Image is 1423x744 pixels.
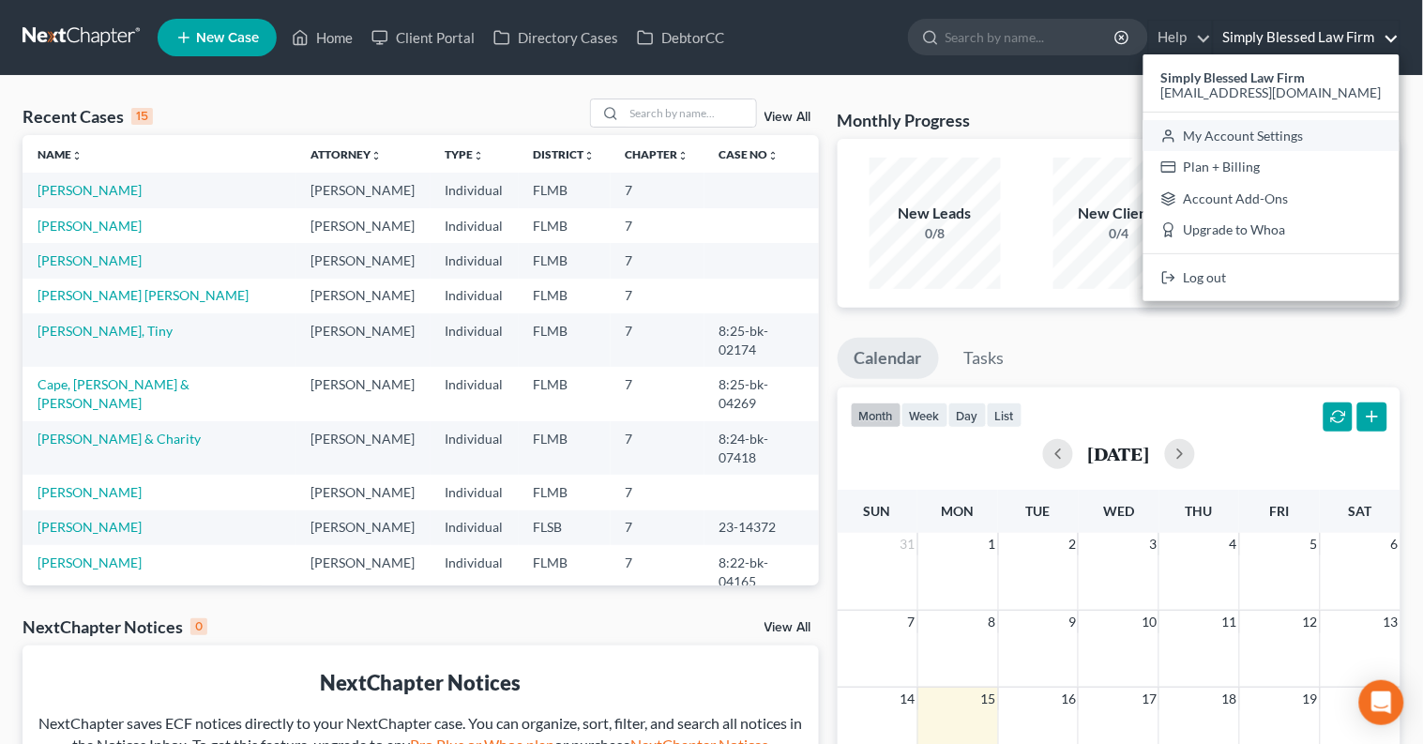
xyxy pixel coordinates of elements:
span: 31 [899,533,917,555]
a: Upgrade to Whoa [1143,215,1400,247]
div: 0/8 [870,224,1001,243]
td: FLMB [519,367,611,420]
button: week [901,402,948,428]
td: [PERSON_NAME] [296,208,431,243]
span: 2 [1067,533,1078,555]
td: 7 [611,279,704,313]
a: Simply Blessed Law Firm [1214,21,1400,54]
td: Individual [431,208,519,243]
span: Tue [1026,503,1051,519]
a: Calendar [838,338,939,379]
i: unfold_more [768,150,780,161]
div: New Leads [870,203,1001,224]
span: 9 [1067,611,1078,633]
button: month [851,402,901,428]
span: 15 [979,688,998,710]
span: 19 [1301,688,1320,710]
span: 4 [1228,533,1239,555]
a: View All [764,621,811,634]
a: Client Portal [362,21,484,54]
td: FLMB [519,243,611,278]
td: 23-14372 [704,510,819,545]
a: [PERSON_NAME] [PERSON_NAME] [38,287,249,303]
a: Chapterunfold_more [626,147,689,161]
div: Open Intercom Messenger [1359,680,1404,725]
td: 8:22-bk-04165 [704,545,819,599]
span: 7 [906,611,917,633]
td: Individual [431,545,519,599]
a: Nameunfold_more [38,147,83,161]
h2: [DATE] [1088,444,1150,463]
td: FLMB [519,208,611,243]
i: unfold_more [71,150,83,161]
a: [PERSON_NAME] & Charity [38,431,201,447]
span: 17 [1140,688,1158,710]
a: Cape, [PERSON_NAME] & [PERSON_NAME] [38,376,189,411]
td: [PERSON_NAME] [296,243,431,278]
td: [PERSON_NAME] [296,421,431,475]
td: 8:24-bk-07418 [704,421,819,475]
span: 6 [1389,533,1400,555]
td: [PERSON_NAME] [296,545,431,599]
td: FLMB [519,545,611,599]
i: unfold_more [474,150,485,161]
a: [PERSON_NAME] [38,252,142,268]
strong: Simply Blessed Law Firm [1161,69,1306,85]
input: Search by name... [625,99,756,127]
div: Recent Cases [23,105,153,128]
td: Individual [431,510,519,545]
input: Search by name... [946,20,1117,54]
a: Account Add-Ons [1143,183,1400,215]
span: 16 [1059,688,1078,710]
span: 8 [987,611,998,633]
td: 8:25-bk-04269 [704,367,819,420]
td: [PERSON_NAME] [296,510,431,545]
span: New Case [196,31,259,45]
span: Wed [1103,503,1134,519]
div: Simply Blessed Law Firm [1143,54,1400,301]
span: 1 [987,533,998,555]
a: [PERSON_NAME] [38,218,142,234]
td: Individual [431,313,519,367]
a: Districtunfold_more [534,147,596,161]
td: Individual [431,367,519,420]
td: FLMB [519,279,611,313]
td: [PERSON_NAME] [296,313,431,367]
div: 0 [190,618,207,635]
a: [PERSON_NAME] [38,182,142,198]
div: New Clients [1053,203,1185,224]
a: Typeunfold_more [446,147,485,161]
a: [PERSON_NAME] [38,554,142,570]
i: unfold_more [584,150,596,161]
td: Individual [431,173,519,207]
td: 7 [611,545,704,599]
span: 14 [899,688,917,710]
td: FLMB [519,313,611,367]
a: [PERSON_NAME] [38,519,142,535]
td: FLMB [519,173,611,207]
h3: Monthly Progress [838,109,971,131]
td: 7 [611,313,704,367]
td: [PERSON_NAME] [296,475,431,509]
td: 7 [611,510,704,545]
td: FLSB [519,510,611,545]
td: [PERSON_NAME] [296,279,431,313]
td: 7 [611,475,704,509]
span: Thu [1186,503,1213,519]
td: Individual [431,279,519,313]
button: day [948,402,987,428]
span: 5 [1309,533,1320,555]
span: Sun [864,503,891,519]
a: Help [1149,21,1212,54]
td: 7 [611,243,704,278]
a: Tasks [947,338,1022,379]
a: Plan + Billing [1143,151,1400,183]
span: Fri [1270,503,1290,519]
span: [EMAIL_ADDRESS][DOMAIN_NAME] [1161,84,1382,100]
td: Individual [431,475,519,509]
div: NextChapter Notices [38,668,804,697]
td: 8:25-bk-02174 [704,313,819,367]
span: Mon [942,503,975,519]
a: Log out [1143,262,1400,294]
span: 13 [1382,611,1400,633]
